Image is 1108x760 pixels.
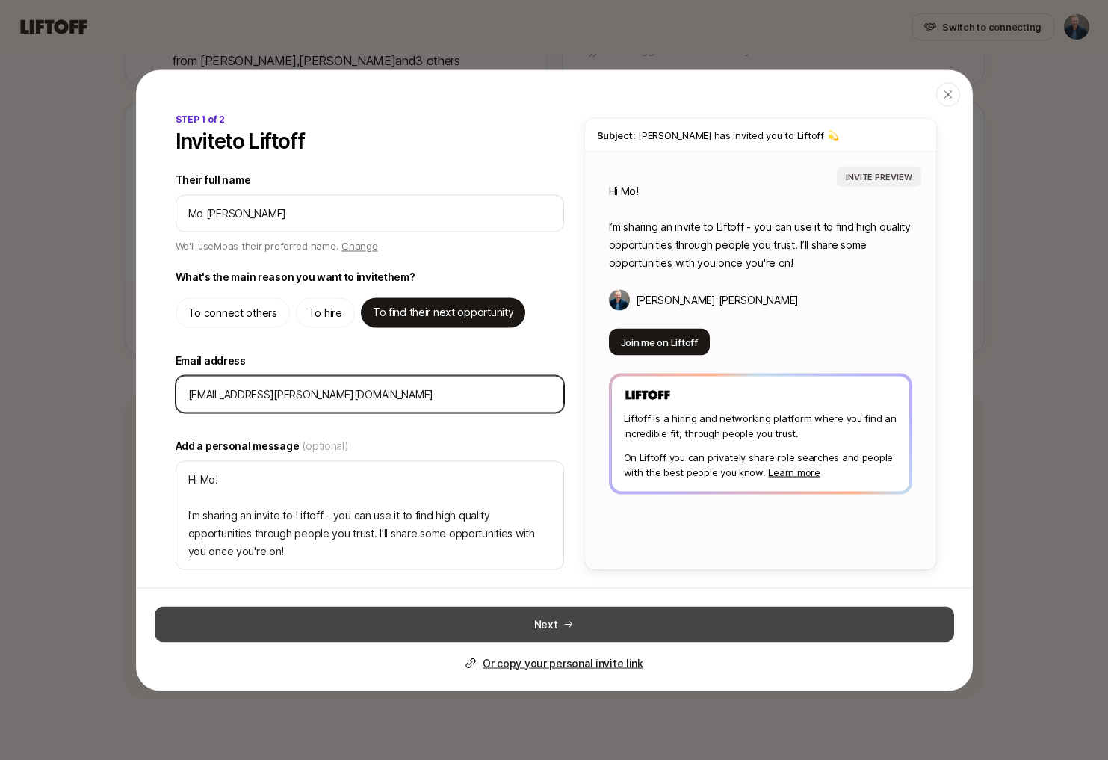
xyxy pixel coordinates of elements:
input: e.g. Liv Carter [188,204,551,222]
p: [PERSON_NAME] has invited you to Liftoff 💫 [597,127,924,142]
span: Change [341,239,377,251]
p: Or copy your personal invite link [483,654,643,672]
p: To hire [309,303,342,321]
p: INVITE PREVIEW [846,170,912,183]
input: Enter their email address [188,385,551,403]
p: Liftoff is a hiring and networking platform where you find an incredible fit, through people you ... [624,411,897,441]
p: What's the main reason you want to invite them ? [176,268,415,285]
p: Invite to Liftoff [176,129,305,152]
p: On Liftoff you can privately share role searches and people with the best people you know. [624,450,897,480]
img: Sagan [609,289,630,310]
button: Next [155,606,954,642]
button: Join me on Liftoff [609,328,710,355]
p: Hi Mo! I’m sharing an invite to Liftoff - you can use it to find high quality opportunities throu... [609,182,912,271]
img: Liftoff Logo [624,388,672,402]
p: STEP 1 of 2 [176,112,225,126]
span: Subject: [597,129,636,140]
textarea: Hi Mo! I’m sharing an invite to Liftoff - you can use it to find high quality opportunities throu... [176,460,564,569]
p: We'll use Mo as their preferred name. [176,238,378,256]
label: Their full name [176,170,564,188]
p: To find their next opportunity [373,303,514,321]
p: [PERSON_NAME] [PERSON_NAME] [636,291,799,309]
label: Email address [176,351,564,369]
p: To connect others [188,303,277,321]
a: Learn more [768,466,820,478]
span: (optional) [302,436,348,454]
button: Or copy your personal invite link [465,654,643,672]
label: Add a personal message [176,436,564,454]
